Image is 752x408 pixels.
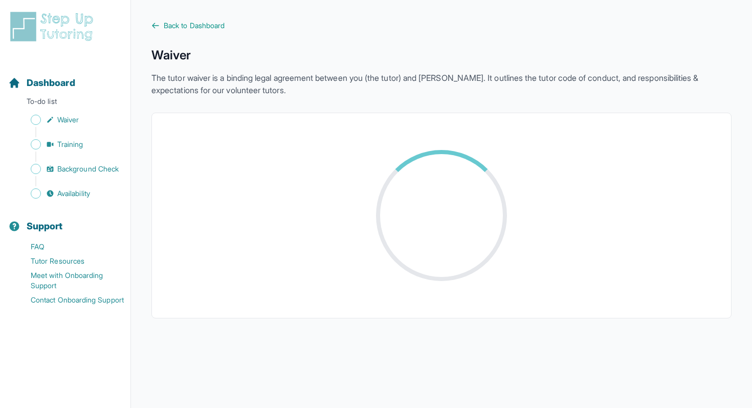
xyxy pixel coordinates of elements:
a: Dashboard [8,76,75,90]
span: Waiver [57,115,79,125]
a: Training [8,137,130,152]
a: Contact Onboarding Support [8,293,130,307]
a: Tutor Resources [8,254,130,268]
a: Background Check [8,162,130,176]
span: Background Check [57,164,119,174]
a: FAQ [8,240,130,254]
span: Availability [57,188,90,199]
h1: Waiver [151,47,732,63]
a: Availability [8,186,130,201]
span: Back to Dashboard [164,20,225,31]
span: Training [57,139,83,149]
img: logo [8,10,99,43]
p: To-do list [4,96,126,111]
a: Back to Dashboard [151,20,732,31]
button: Support [4,203,126,238]
a: Waiver [8,113,130,127]
span: Dashboard [27,76,75,90]
button: Dashboard [4,59,126,94]
span: Support [27,219,63,233]
a: Meet with Onboarding Support [8,268,130,293]
p: The tutor waiver is a binding legal agreement between you (the tutor) and [PERSON_NAME]. It outli... [151,72,732,96]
